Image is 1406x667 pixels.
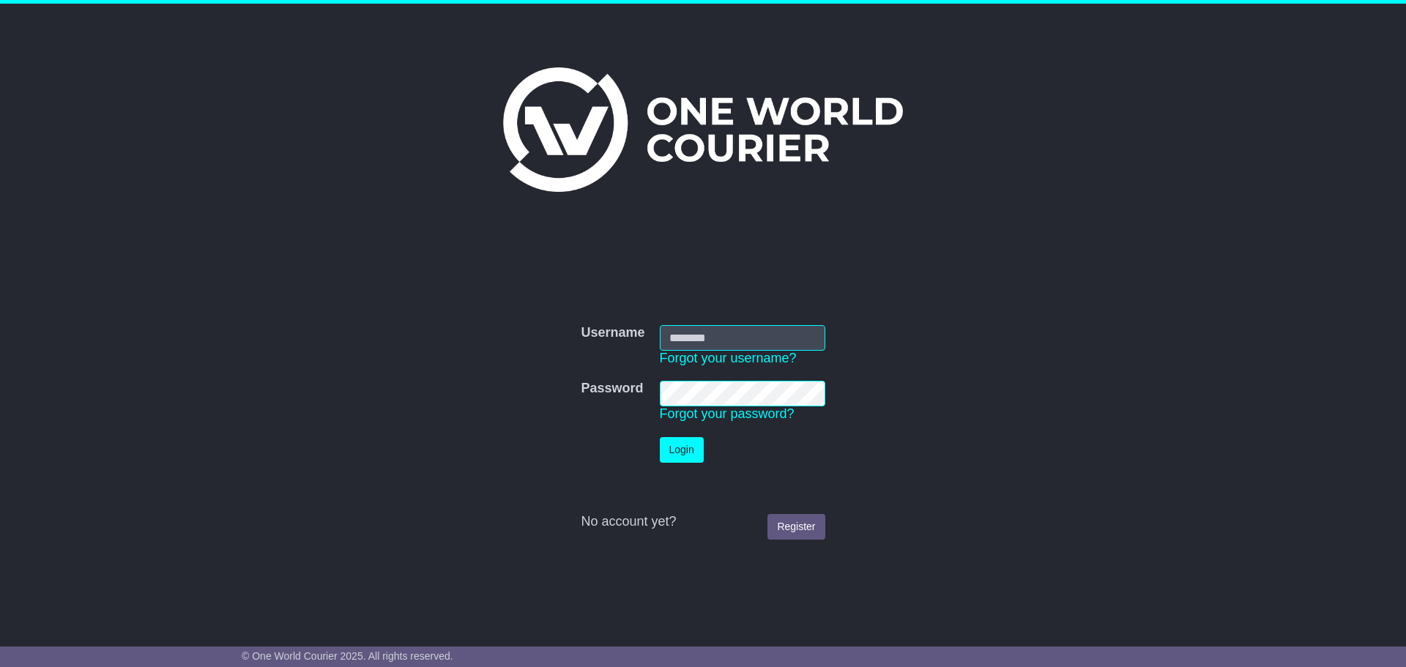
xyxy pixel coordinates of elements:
a: Forgot your username? [660,351,797,365]
div: No account yet? [581,514,825,530]
label: Username [581,325,644,341]
span: © One World Courier 2025. All rights reserved. [242,650,453,662]
label: Password [581,381,643,397]
img: One World [503,67,903,192]
button: Login [660,437,704,463]
a: Forgot your password? [660,406,795,421]
a: Register [767,514,825,540]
